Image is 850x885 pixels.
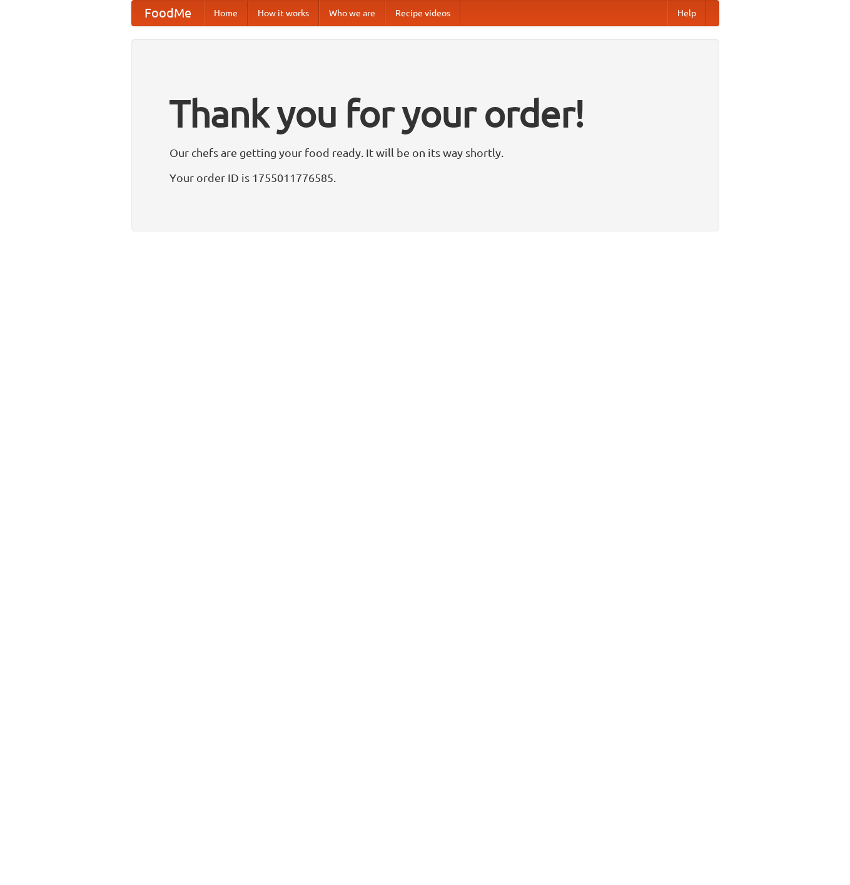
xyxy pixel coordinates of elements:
h1: Thank you for your order! [169,83,681,143]
a: Who we are [319,1,385,26]
a: Recipe videos [385,1,460,26]
a: How it works [248,1,319,26]
a: Help [667,1,706,26]
a: Home [204,1,248,26]
p: Our chefs are getting your food ready. It will be on its way shortly. [169,143,681,162]
a: FoodMe [132,1,204,26]
p: Your order ID is 1755011776585. [169,168,681,187]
